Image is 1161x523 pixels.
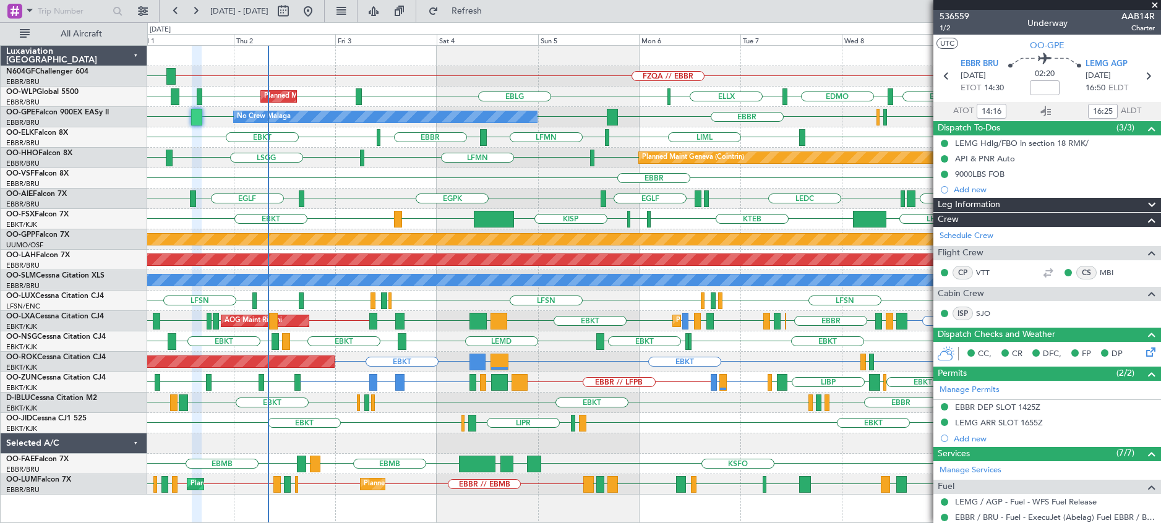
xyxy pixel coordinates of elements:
[6,211,35,218] span: OO-FSX
[6,333,37,341] span: OO-NSG
[6,252,70,259] a: OO-LAHFalcon 7X
[6,404,37,413] a: EBKT/KJK
[6,211,69,218] a: OO-FSXFalcon 7X
[1086,70,1111,82] span: [DATE]
[6,394,30,402] span: D-IBLU
[538,34,640,45] div: Sun 5
[6,109,109,116] a: OO-GPEFalcon 900EX EASy II
[1086,58,1128,70] span: LEMG AGP
[6,220,37,229] a: EBKT/KJK
[976,308,1004,319] a: SJO
[676,312,820,330] div: Planned Maint Kortrijk-[GEOGRAPHIC_DATA]
[984,82,1004,95] span: 14:30
[38,2,109,20] input: Trip Number
[6,322,37,331] a: EBKT/KJK
[955,496,1097,507] a: LEMG / AGP - Fuel - WFS Fuel Release
[940,10,969,23] span: 536559
[955,402,1040,412] div: EBBR DEP SLOT 1425Z
[6,68,88,75] a: N604GFChallenger 604
[234,34,335,45] div: Thu 2
[225,312,282,330] div: AOG Maint Rimini
[938,198,1000,212] span: Leg Information
[6,98,40,107] a: EBBR/BRU
[6,159,40,168] a: EBBR/BRU
[6,272,105,279] a: OO-SLMCessna Citation XLS
[6,170,69,177] a: OO-VSFFalcon 8X
[740,34,842,45] div: Tue 7
[1108,82,1128,95] span: ELDT
[6,476,71,483] a: OO-LUMFalcon 7X
[954,184,1155,195] div: Add new
[639,34,740,45] div: Mon 6
[6,292,35,300] span: OO-LUX
[6,129,68,137] a: OO-ELKFalcon 8X
[6,456,35,463] span: OO-FAE
[938,121,1000,135] span: Dispatch To-Dos
[6,109,35,116] span: OO-GPE
[6,383,37,393] a: EBKT/KJK
[1121,23,1155,33] span: Charter
[6,190,33,198] span: OO-AIE
[6,231,69,239] a: OO-GPPFalcon 7X
[6,129,34,137] span: OO-ELK
[6,150,72,157] a: OO-HHOFalcon 8X
[6,465,40,474] a: EBBR/BRU
[955,417,1043,428] div: LEMG ARR SLOT 1655Z
[6,138,40,148] a: EBBR/BRU
[6,476,37,483] span: OO-LUM
[953,307,973,320] div: ISP
[953,266,973,279] div: CP
[150,25,171,35] div: [DATE]
[938,480,954,494] span: Fuel
[210,6,268,17] span: [DATE] - [DATE]
[1012,348,1022,360] span: CR
[6,261,40,270] a: EBBR/BRU
[1112,348,1123,360] span: DP
[938,213,959,227] span: Crew
[938,328,1055,342] span: Dispatch Checks and Weather
[6,252,36,259] span: OO-LAH
[6,342,37,352] a: EBKT/KJK
[961,58,998,70] span: EBBR BRU
[6,394,97,402] a: D-IBLUCessna Citation M2
[6,354,106,361] a: OO-ROKCessna Citation CJ4
[1121,10,1155,23] span: AAB14R
[6,424,37,433] a: EBKT/KJK
[6,118,40,127] a: EBBR/BRU
[842,34,943,45] div: Wed 8
[237,108,291,126] div: No Crew Malaga
[6,150,38,157] span: OO-HHO
[6,374,106,381] a: OO-ZUNCessna Citation CJ4
[6,88,79,96] a: OO-WLPGlobal 5500
[1088,104,1118,119] input: --:--
[961,70,986,82] span: [DATE]
[1100,267,1128,278] a: MBI
[1035,68,1055,80] span: 02:20
[6,456,69,463] a: OO-FAEFalcon 7X
[940,23,969,33] span: 1/2
[940,464,1001,477] a: Manage Services
[6,415,32,422] span: OO-JID
[1116,367,1134,380] span: (2/2)
[6,68,35,75] span: N604GF
[955,512,1155,522] a: EBBR / BRU - Fuel - ExecuJet (Abelag) Fuel EBBR / BRU
[6,77,40,87] a: EBBR/BRU
[6,170,35,177] span: OO-VSF
[1116,121,1134,134] span: (3/3)
[940,230,993,242] a: Schedule Crew
[642,148,744,167] div: Planned Maint Geneva (Cointrin)
[6,313,104,320] a: OO-LXACessna Citation CJ4
[1082,348,1091,360] span: FP
[364,475,588,493] div: Planned Maint [GEOGRAPHIC_DATA] ([GEOGRAPHIC_DATA] National)
[6,281,40,291] a: EBBR/BRU
[1076,266,1097,279] div: CS
[938,246,983,260] span: Flight Crew
[6,292,104,300] a: OO-LUXCessna Citation CJ4
[6,485,40,495] a: EBBR/BRU
[14,24,134,44] button: All Aircraft
[938,447,970,461] span: Services
[6,415,87,422] a: OO-JIDCessna CJ1 525
[955,138,1089,148] div: LEMG Hdlg/FBO in section 18 RMK/
[954,433,1155,444] div: Add new
[955,153,1015,164] div: API & PNR Auto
